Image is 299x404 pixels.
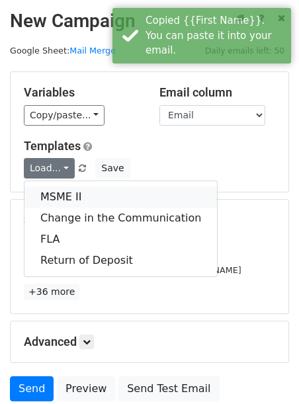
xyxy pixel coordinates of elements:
[10,46,116,56] small: Google Sheet:
[24,250,217,271] a: Return of Deposit
[24,105,105,126] a: Copy/paste...
[24,85,140,100] h5: Variables
[146,13,286,58] div: Copied {{First Name}}. You can paste it into your email.
[95,158,130,179] button: Save
[69,46,116,56] a: Mail Merge
[57,376,115,401] a: Preview
[233,341,299,404] iframe: Chat Widget
[24,229,217,250] a: FLA
[24,158,75,179] a: Load...
[24,265,241,275] small: [PERSON_NAME][EMAIL_ADDRESS][DOMAIN_NAME]
[10,376,54,401] a: Send
[24,284,79,300] a: +36 more
[159,85,275,100] h5: Email column
[118,376,219,401] a: Send Test Email
[24,208,217,229] a: Change in the Communication
[24,335,275,349] h5: Advanced
[24,139,81,153] a: Templates
[24,186,217,208] a: MSME II
[10,10,289,32] h2: New Campaign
